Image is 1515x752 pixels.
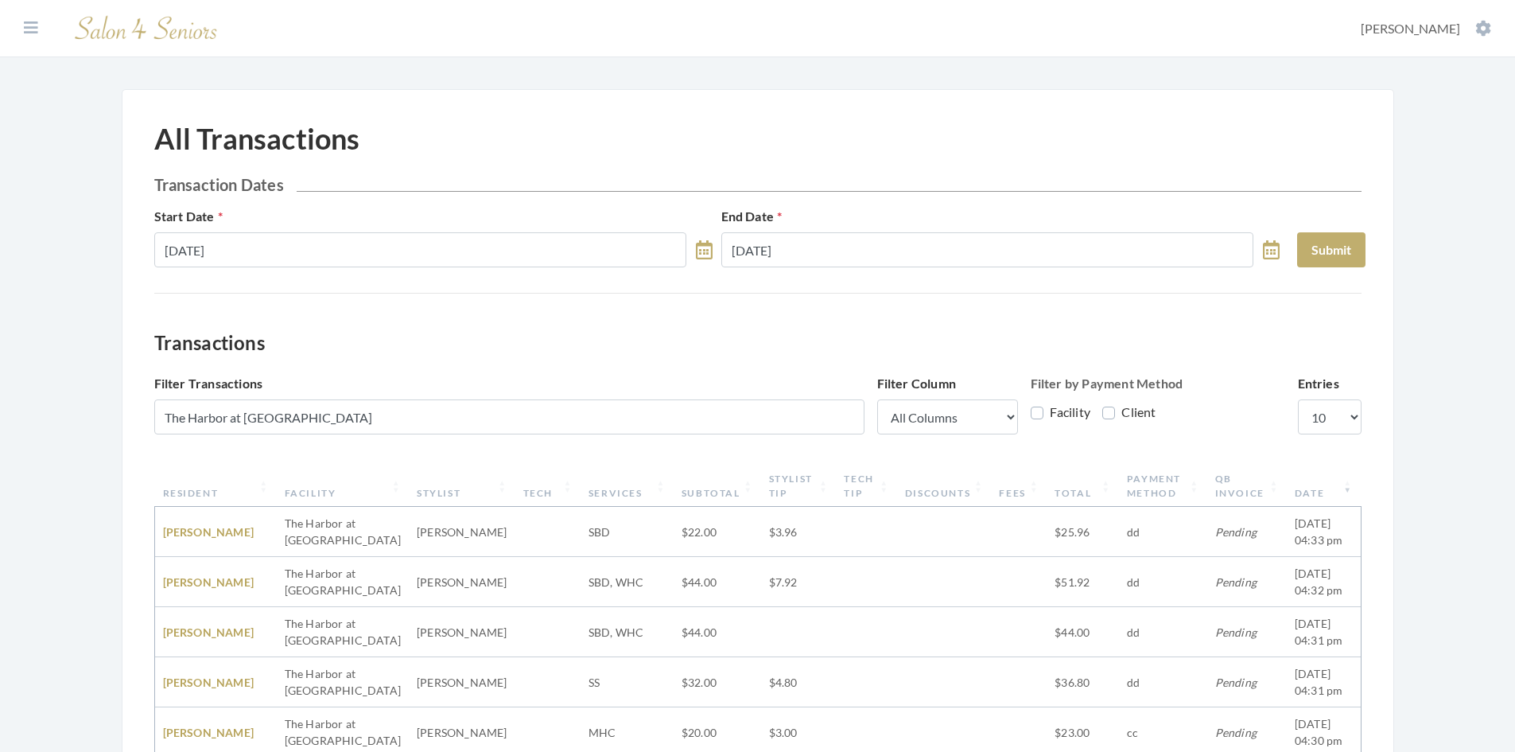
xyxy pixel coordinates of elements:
td: [PERSON_NAME] [409,557,515,607]
td: $32.00 [674,657,761,707]
th: Resident: activate to sort column ascending [155,466,277,507]
td: The Harbor at [GEOGRAPHIC_DATA] [277,507,409,557]
td: $44.00 [674,607,761,657]
label: Entries [1298,374,1339,393]
th: Tech Tip: activate to sort column ascending [836,466,896,507]
strong: Filter by Payment Method [1031,376,1183,391]
th: Discounts: activate to sort column ascending [897,466,992,507]
h1: All Transactions [154,122,360,156]
td: $22.00 [674,507,761,557]
td: dd [1119,607,1207,657]
input: Select Date [154,232,687,267]
th: QB Invoice: activate to sort column ascending [1207,466,1287,507]
button: Submit [1297,232,1365,267]
th: Services: activate to sort column ascending [581,466,674,507]
img: Salon 4 Seniors [67,10,226,47]
th: Date: activate to sort column ascending [1287,466,1361,507]
td: The Harbor at [GEOGRAPHIC_DATA] [277,607,409,657]
th: Stylist: activate to sort column ascending [409,466,515,507]
span: Pending [1215,575,1257,589]
td: $51.92 [1047,557,1119,607]
a: [PERSON_NAME] [163,525,254,539]
label: End Date [721,207,783,226]
td: [PERSON_NAME] [409,657,515,707]
a: [PERSON_NAME] [163,676,254,689]
h3: Transactions [154,332,1362,355]
td: SBD, WHC [581,557,674,607]
td: $44.00 [1047,607,1119,657]
a: [PERSON_NAME] [163,726,254,739]
a: toggle [696,232,713,267]
td: $25.96 [1047,507,1119,557]
a: [PERSON_NAME] [163,575,254,589]
td: [DATE] 04:31 pm [1287,607,1361,657]
td: [DATE] 04:33 pm [1287,507,1361,557]
td: [PERSON_NAME] [409,507,515,557]
button: [PERSON_NAME] [1356,20,1496,37]
td: dd [1119,507,1207,557]
td: [DATE] 04:32 pm [1287,557,1361,607]
td: $3.96 [761,507,837,557]
td: [DATE] 04:31 pm [1287,657,1361,707]
a: toggle [1263,232,1280,267]
th: Total: activate to sort column ascending [1047,466,1119,507]
td: The Harbor at [GEOGRAPHIC_DATA] [277,557,409,607]
label: Facility [1031,403,1091,422]
span: [PERSON_NAME] [1361,21,1460,36]
th: Payment Method: activate to sort column ascending [1119,466,1207,507]
th: Tech: activate to sort column ascending [515,466,581,507]
label: Start Date [154,207,223,226]
label: Filter Transactions [154,374,263,393]
td: $4.80 [761,657,837,707]
th: Facility: activate to sort column ascending [277,466,409,507]
td: $36.80 [1047,657,1119,707]
label: Client [1102,403,1156,422]
th: Subtotal: activate to sort column ascending [674,466,761,507]
span: Pending [1215,726,1257,739]
td: SS [581,657,674,707]
td: SBD, WHC [581,607,674,657]
td: SBD [581,507,674,557]
td: dd [1119,557,1207,607]
input: Filter... [154,399,864,434]
td: $7.92 [761,557,837,607]
td: [PERSON_NAME] [409,607,515,657]
label: Filter Column [877,374,957,393]
th: Stylist Tip: activate to sort column ascending [761,466,837,507]
td: The Harbor at [GEOGRAPHIC_DATA] [277,657,409,707]
span: Pending [1215,625,1257,639]
span: Pending [1215,676,1257,689]
input: Select Date [721,232,1254,267]
td: dd [1119,657,1207,707]
h2: Transaction Dates [154,175,1362,194]
td: $44.00 [674,557,761,607]
th: Fees: activate to sort column ascending [991,466,1047,507]
span: Pending [1215,525,1257,539]
a: [PERSON_NAME] [163,625,254,639]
